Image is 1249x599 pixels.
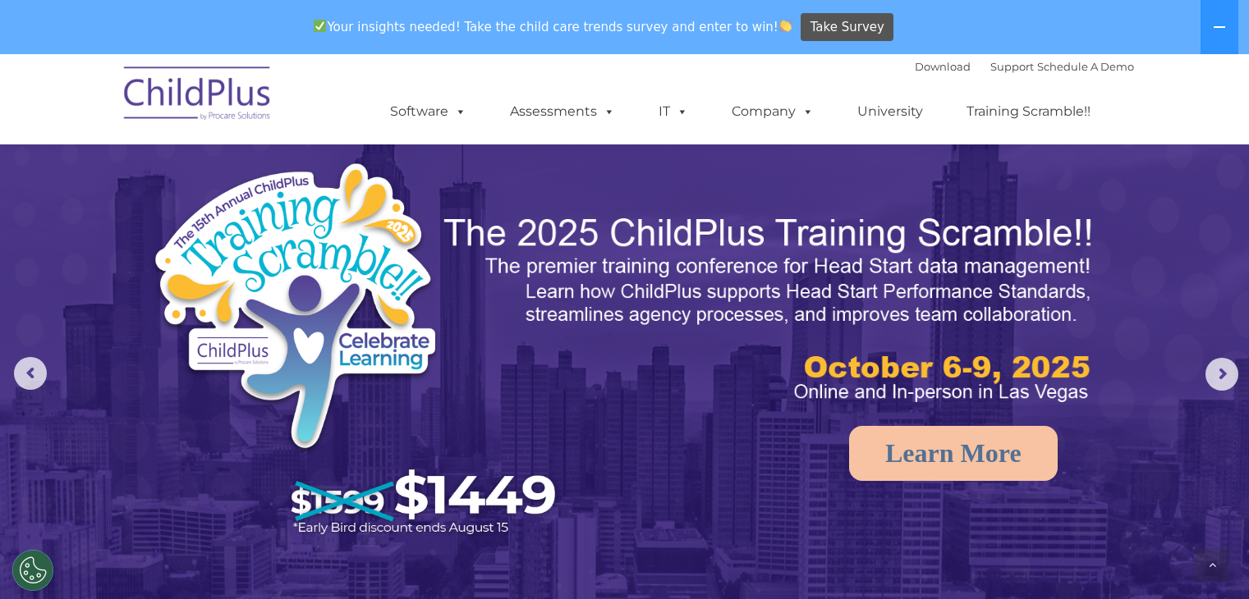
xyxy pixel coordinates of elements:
font: | [915,60,1134,73]
button: Cookies Settings [12,550,53,591]
img: ChildPlus by Procare Solutions [116,55,280,137]
a: Schedule A Demo [1037,60,1134,73]
a: Software [374,95,483,128]
a: Assessments [494,95,631,128]
span: Take Survey [810,13,884,42]
a: Learn More [849,426,1058,481]
img: ✅ [314,20,326,32]
img: 👏 [779,20,792,32]
a: IT [642,95,705,128]
a: Download [915,60,971,73]
span: Your insights needed! Take the child care trends survey and enter to win! [307,11,799,43]
a: Company [715,95,830,128]
a: University [841,95,939,128]
a: Take Survey [801,13,893,42]
a: Training Scramble!! [950,95,1107,128]
a: Support [990,60,1034,73]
